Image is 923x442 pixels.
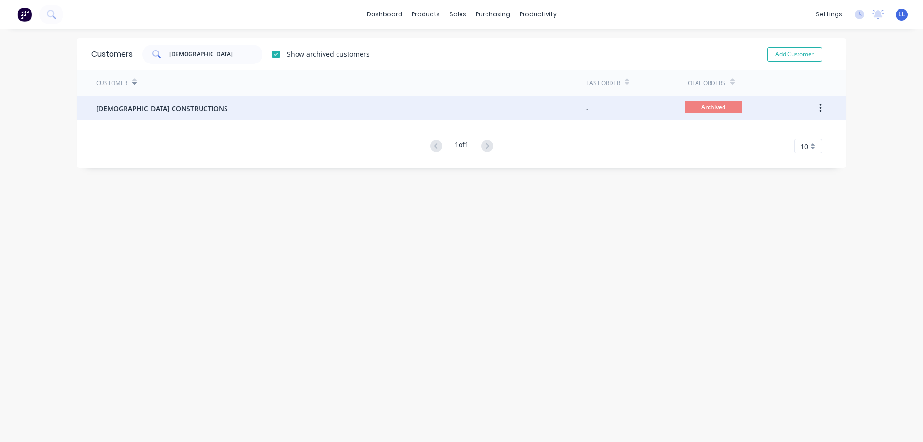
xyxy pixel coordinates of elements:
[515,7,561,22] div: productivity
[96,79,127,88] div: Customer
[96,103,228,114] span: [DEMOGRAPHIC_DATA] CONSTRUCTIONS
[685,101,742,113] span: Archived
[455,139,469,153] div: 1 of 1
[767,47,822,62] button: Add Customer
[586,79,620,88] div: Last Order
[445,7,471,22] div: sales
[811,7,847,22] div: settings
[287,49,370,59] div: Show archived customers
[471,7,515,22] div: purchasing
[586,103,589,114] div: -
[685,79,725,88] div: Total Orders
[169,45,263,64] input: Search customers...
[898,10,905,19] span: LL
[17,7,32,22] img: Factory
[362,7,407,22] a: dashboard
[91,49,133,60] div: Customers
[407,7,445,22] div: products
[800,141,808,152] span: 10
